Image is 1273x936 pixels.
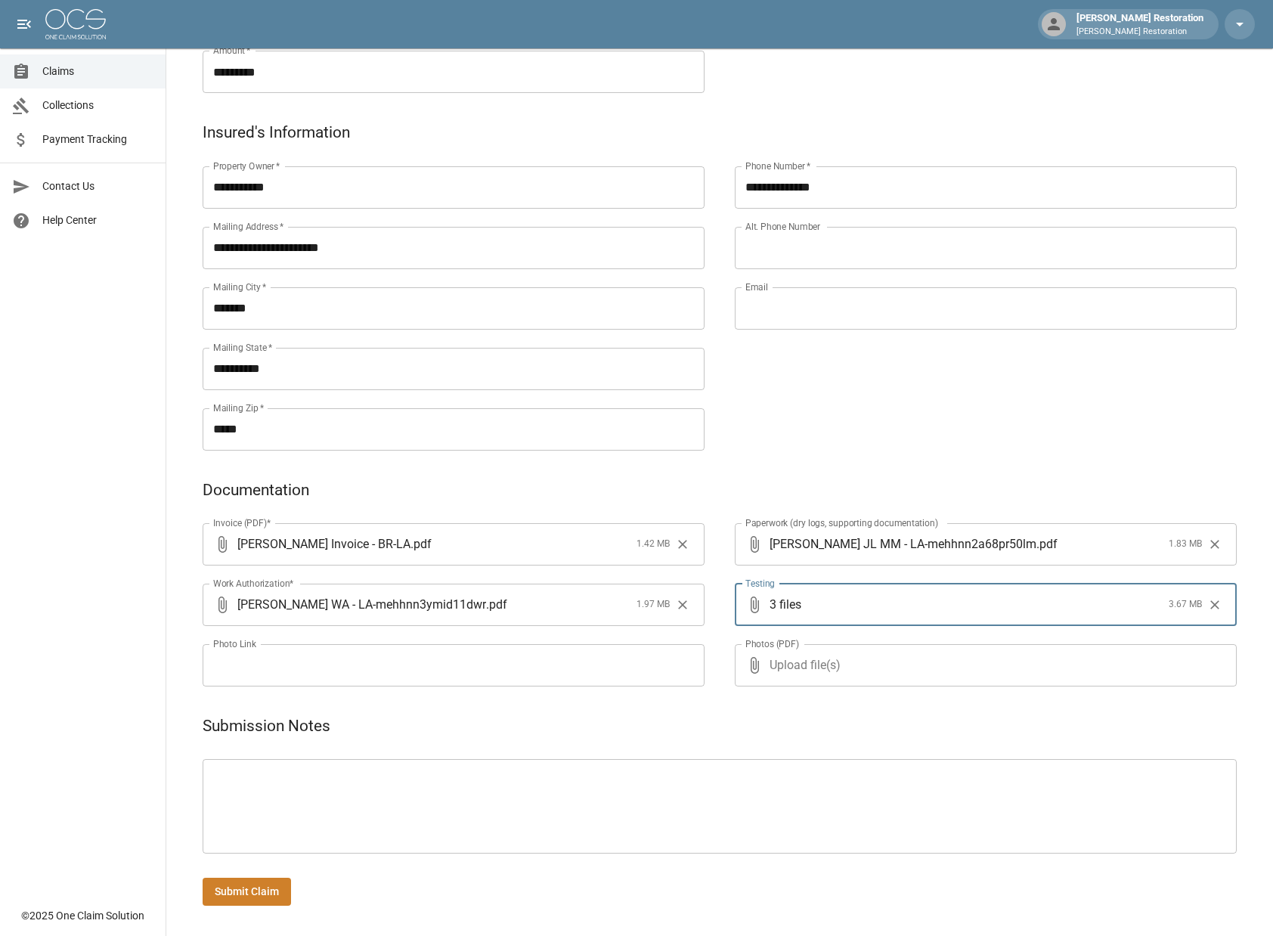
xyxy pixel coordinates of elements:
span: 1.42 MB [636,537,670,552]
span: 3 files [770,584,1163,626]
label: Mailing City [213,280,267,293]
span: 1.97 MB [636,597,670,612]
span: 1.83 MB [1169,537,1202,552]
span: Contact Us [42,178,153,194]
button: open drawer [9,9,39,39]
label: Alt. Phone Number [745,220,820,233]
span: . pdf [1036,535,1058,553]
span: Payment Tracking [42,132,153,147]
label: Work Authorization* [213,577,294,590]
label: Invoice (PDF)* [213,516,271,529]
label: Mailing State [213,341,272,354]
div: © 2025 One Claim Solution [21,908,144,923]
img: ocs-logo-white-transparent.png [45,9,106,39]
span: . pdf [486,596,507,613]
div: [PERSON_NAME] Restoration [1070,11,1210,38]
label: Mailing Address [213,220,283,233]
label: Photo Link [213,637,256,650]
label: Email [745,280,768,293]
span: Claims [42,64,153,79]
button: Clear [671,533,694,556]
label: Photos (PDF) [745,637,799,650]
label: Mailing Zip [213,401,265,414]
label: Property Owner [213,160,280,172]
span: Upload file(s) [770,644,1196,687]
p: [PERSON_NAME] Restoration [1076,26,1203,39]
label: Phone Number [745,160,810,172]
button: Submit Claim [203,878,291,906]
span: Help Center [42,212,153,228]
span: Collections [42,98,153,113]
button: Clear [671,594,694,616]
label: Testing [745,577,775,590]
span: . pdf [410,535,432,553]
span: [PERSON_NAME] Invoice - BR-LA [237,535,410,553]
label: Amount [213,44,251,57]
span: [PERSON_NAME] JL MM - LA-mehhnn2a68pr50lm [770,535,1036,553]
button: Clear [1203,594,1226,616]
span: [PERSON_NAME] WA - LA-mehhnn3ymid11dwr [237,596,486,613]
span: 3.67 MB [1169,597,1202,612]
button: Clear [1203,533,1226,556]
label: Paperwork (dry logs, supporting documentation) [745,516,938,529]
